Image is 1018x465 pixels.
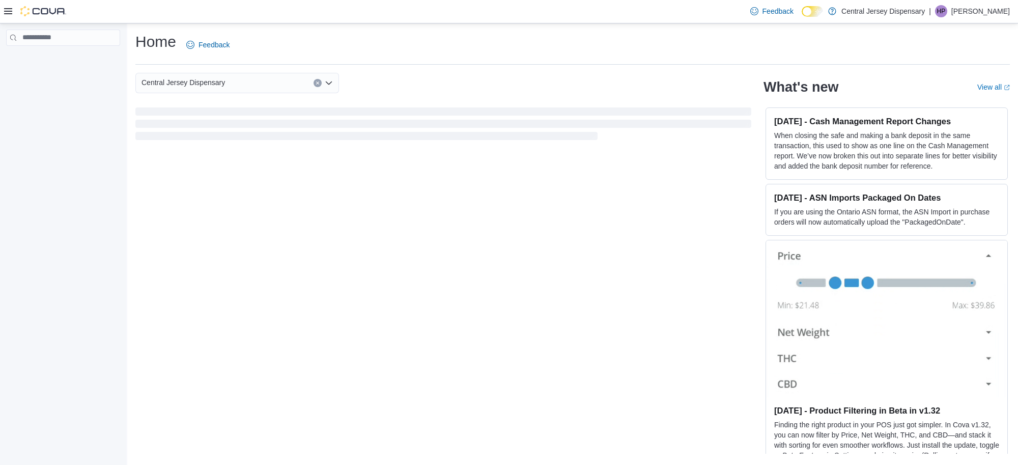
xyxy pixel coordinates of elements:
[135,32,176,52] h1: Home
[182,35,234,55] a: Feedback
[1004,85,1010,91] svg: External link
[774,130,999,171] p: When closing the safe and making a bank deposit in the same transaction, this used to show as one...
[977,83,1010,91] a: View allExternal link
[6,48,120,72] nav: Complex example
[774,116,999,126] h3: [DATE] - Cash Management Report Changes
[20,6,66,16] img: Cova
[762,6,794,16] span: Feedback
[802,6,823,17] input: Dark Mode
[841,5,925,17] p: Central Jersey Dispensary
[746,1,798,21] a: Feedback
[929,5,931,17] p: |
[951,5,1010,17] p: [PERSON_NAME]
[142,76,225,89] span: Central Jersey Dispensary
[937,5,946,17] span: HP
[782,451,827,459] em: Beta Features
[763,79,838,95] h2: What's new
[199,40,230,50] span: Feedback
[774,207,999,227] p: If you are using the Ontario ASN format, the ASN Import in purchase orders will now automatically...
[774,193,999,203] h3: [DATE] - ASN Imports Packaged On Dates
[325,79,333,87] button: Open list of options
[774,405,999,416] h3: [DATE] - Product Filtering in Beta in v1.32
[935,5,947,17] div: Himansu Patel
[135,110,751,142] span: Loading
[314,79,322,87] button: Clear input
